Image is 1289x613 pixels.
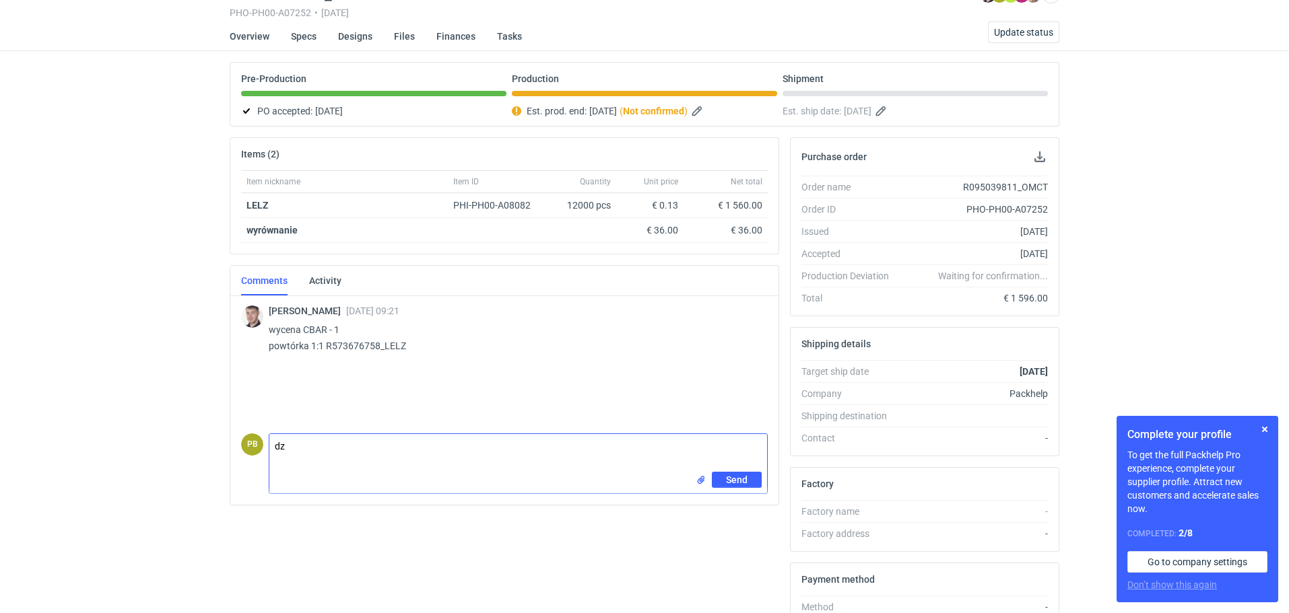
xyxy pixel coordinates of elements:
[801,409,900,423] div: Shipping destination
[241,103,506,119] div: PO accepted:
[900,291,1048,305] div: € 1 596.00
[549,193,616,218] div: 12000 pcs
[346,305,399,316] span: [DATE] 09:21
[644,176,678,187] span: Unit price
[874,103,890,119] button: Edit estimated shipping date
[1127,578,1217,591] button: Don’t show this again
[394,22,415,51] a: Files
[512,73,559,84] p: Production
[900,505,1048,518] div: -
[801,338,871,349] h2: Shipping details
[241,305,263,328] img: Maciej Sikora
[241,266,288,295] a: Comments
[622,223,678,237] div: € 36.00
[801,365,900,378] div: Target ship date
[1127,526,1267,540] div: Completed:
[726,475,748,484] span: Send
[801,574,875,585] h2: Payment method
[1179,528,1193,538] strong: 2 / 8
[620,106,623,116] em: (
[783,73,824,84] p: Shipment
[230,22,269,51] a: Overview
[241,433,263,456] div: Piotr Bożek
[731,176,762,187] span: Net total
[453,176,479,187] span: Item ID
[801,225,900,238] div: Issued
[230,7,917,18] div: PHO-PH00-A07252 [DATE]
[246,176,300,187] span: Item nickname
[241,433,263,456] figcaption: PB
[783,103,1048,119] div: Est. ship date:
[938,269,1048,283] em: Waiting for confirmation...
[900,431,1048,445] div: -
[315,7,318,18] span: •
[1257,421,1273,437] button: Skip for now
[684,106,688,116] em: )
[900,527,1048,540] div: -
[900,387,1048,400] div: Packhelp
[1020,366,1048,377] strong: [DATE]
[241,149,279,159] h2: Items (2)
[689,199,762,212] div: € 1 560.00
[1127,448,1267,515] p: To get the full Packhelp Pro experience, complete your supplier profile. Attract new customers an...
[269,434,767,472] textarea: dz
[801,151,867,162] h2: Purchase order
[512,103,777,119] div: Est. prod. end:
[1127,427,1267,443] h1: Complete your profile
[309,266,341,295] a: Activity
[712,472,762,488] button: Send
[1127,551,1267,573] a: Go to company settings
[801,478,834,489] h2: Factory
[801,203,900,216] div: Order ID
[900,203,1048,216] div: PHO-PH00-A07252
[801,431,900,445] div: Contact
[269,322,757,354] p: wycena CBAR - 1 powtórka 1:1 R573676758_LELZ
[436,22,475,51] a: Finances
[801,180,900,194] div: Order name
[994,28,1053,37] span: Update status
[269,305,346,316] span: [PERSON_NAME]
[241,73,306,84] p: Pre-Production
[900,247,1048,260] div: [DATE]
[900,225,1048,238] div: [DATE]
[801,505,900,518] div: Factory name
[246,225,298,236] strong: wyrównanie
[900,180,1048,194] div: R095039811_OMCT
[580,176,611,187] span: Quantity
[801,527,900,540] div: Factory address
[291,22,317,51] a: Specs
[453,199,543,212] div: PHI-PH00-A08082
[622,199,678,212] div: € 0.13
[689,223,762,237] div: € 36.00
[690,103,706,119] button: Edit estimated production end date
[988,22,1059,43] button: Update status
[623,106,684,116] strong: Not confirmed
[801,291,900,305] div: Total
[801,269,900,283] div: Production Deviation
[801,387,900,400] div: Company
[589,103,617,119] span: [DATE]
[1032,149,1048,165] button: Download PO
[844,103,871,119] span: [DATE]
[497,22,522,51] a: Tasks
[315,103,343,119] span: [DATE]
[801,247,900,260] div: Accepted
[338,22,372,51] a: Designs
[246,200,269,211] a: LELZ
